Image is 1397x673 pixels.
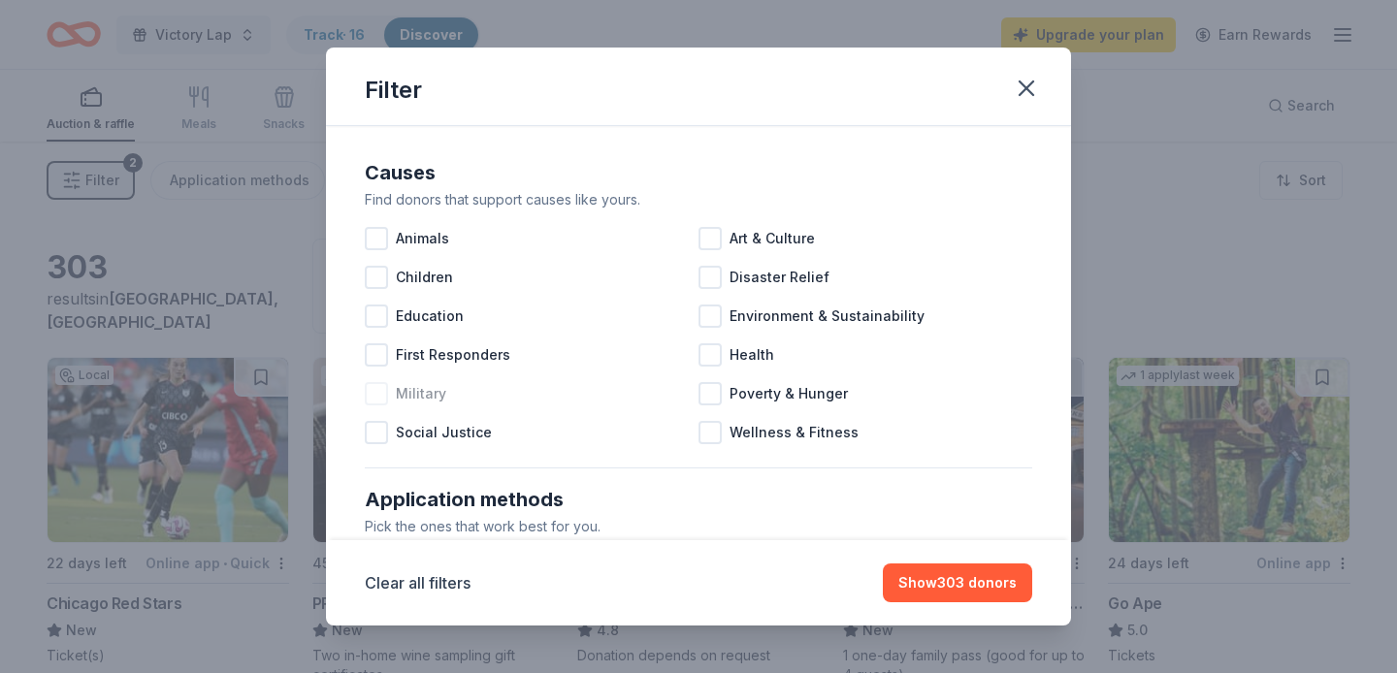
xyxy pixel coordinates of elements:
[730,266,829,289] span: Disaster Relief
[396,227,449,250] span: Animals
[365,571,471,594] button: Clear all filters
[396,343,510,367] span: First Responders
[730,382,848,405] span: Poverty & Hunger
[730,421,859,444] span: Wellness & Fitness
[730,304,925,328] span: Environment & Sustainability
[365,157,1032,188] div: Causes
[396,382,446,405] span: Military
[365,484,1032,515] div: Application methods
[365,75,422,106] div: Filter
[730,343,774,367] span: Health
[396,304,464,328] span: Education
[365,515,1032,538] div: Pick the ones that work best for you.
[883,563,1032,602] button: Show303 donors
[365,188,1032,211] div: Find donors that support causes like yours.
[396,421,492,444] span: Social Justice
[730,227,815,250] span: Art & Culture
[396,266,453,289] span: Children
